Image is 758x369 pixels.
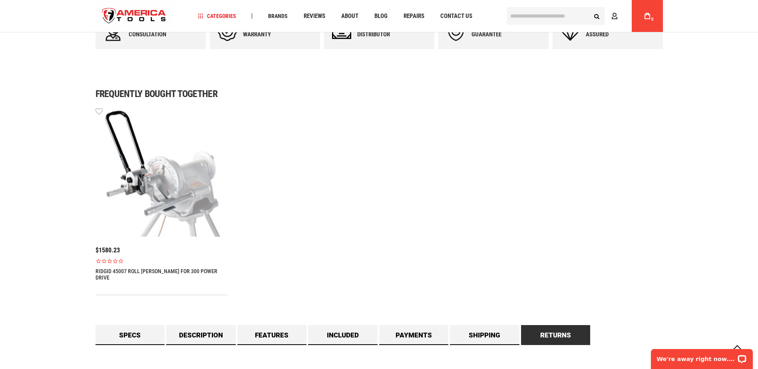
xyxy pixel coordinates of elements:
[265,11,291,22] a: Brands
[651,17,654,22] span: 0
[374,13,388,19] span: Blog
[379,325,449,345] a: Payments
[95,258,229,264] span: Rated 0.0 out of 5 stars 0 reviews
[95,89,663,99] h1: Frequently bought together
[198,13,236,19] span: Categories
[404,13,424,19] span: Repairs
[304,13,325,19] span: Reviews
[95,1,173,31] img: America Tools
[95,325,165,345] a: Specs
[440,13,472,19] span: Contact Us
[589,8,605,24] button: Search
[646,344,758,369] iframe: LiveChat chat widget
[166,325,236,345] a: Description
[95,268,229,281] a: RIDGID 45007 ROLL [PERSON_NAME] FOR 300 POWER DRIVE
[338,11,362,22] a: About
[371,11,391,22] a: Blog
[400,11,428,22] a: Repairs
[308,325,378,345] a: Included
[95,1,173,31] a: store logo
[95,246,120,254] span: $1580.23
[237,325,307,345] a: Features
[437,11,476,22] a: Contact Us
[521,325,591,345] a: Returns
[268,13,288,19] span: Brands
[300,11,329,22] a: Reviews
[450,325,519,345] a: Shipping
[194,11,240,22] a: Categories
[341,13,358,19] span: About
